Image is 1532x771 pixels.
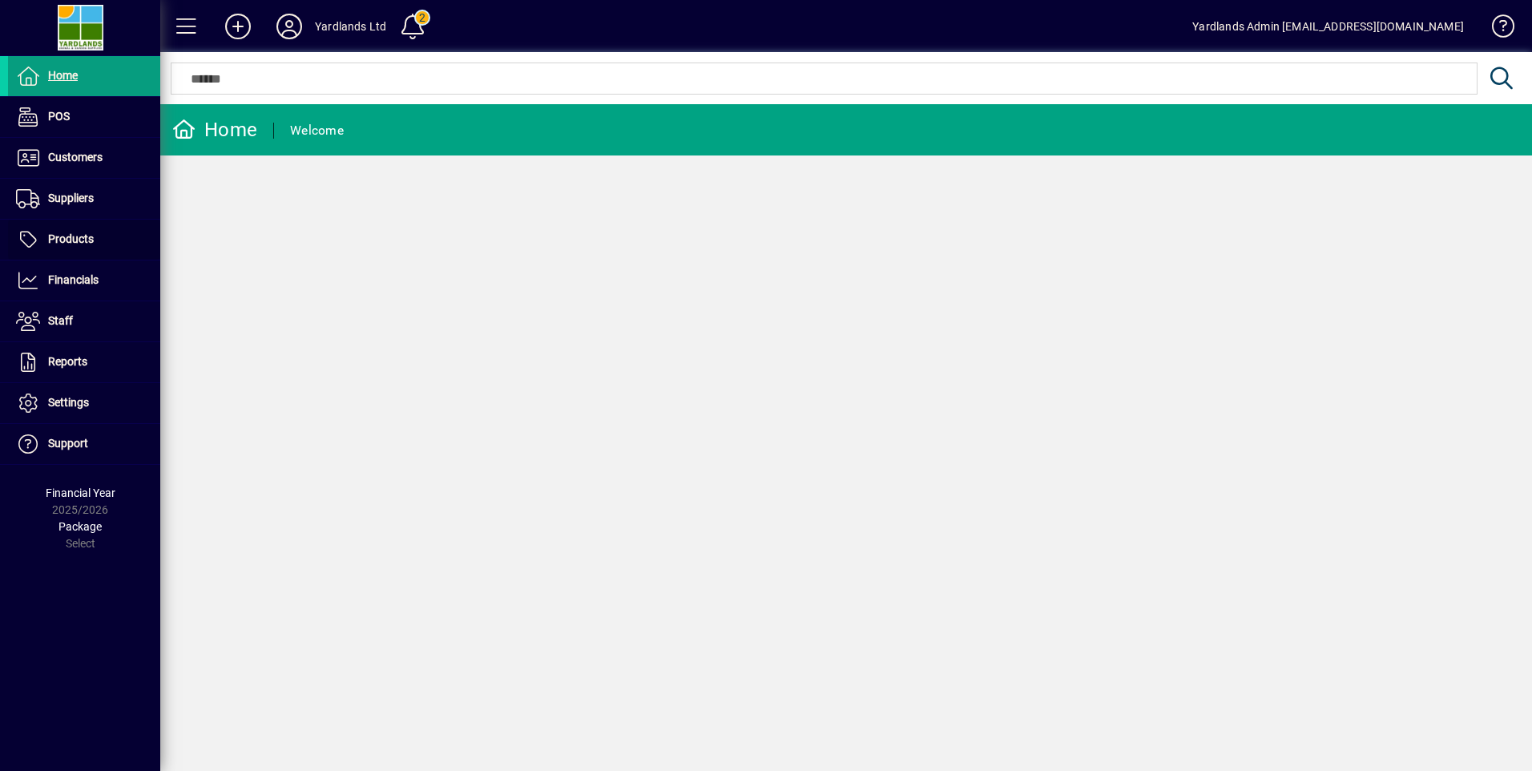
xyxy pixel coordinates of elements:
span: Staff [48,314,73,327]
span: Settings [48,396,89,409]
a: Financials [8,260,160,301]
div: Home [172,117,257,143]
a: Products [8,220,160,260]
span: Suppliers [48,192,94,204]
a: Customers [8,138,160,178]
span: POS [48,110,70,123]
a: Reports [8,342,160,382]
span: Reports [48,355,87,368]
span: Customers [48,151,103,163]
a: Staff [8,301,160,341]
a: Suppliers [8,179,160,219]
a: Settings [8,383,160,423]
a: Support [8,424,160,464]
div: Welcome [290,118,344,143]
a: POS [8,97,160,137]
div: Yardlands Ltd [315,14,386,39]
span: Home [48,69,78,82]
span: Financials [48,273,99,286]
span: Support [48,437,88,450]
div: Yardlands Admin [EMAIL_ADDRESS][DOMAIN_NAME] [1192,14,1464,39]
span: Financial Year [46,486,115,499]
button: Add [212,12,264,41]
button: Profile [264,12,315,41]
span: Package [58,520,102,533]
a: Knowledge Base [1480,3,1512,55]
span: Products [48,232,94,245]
